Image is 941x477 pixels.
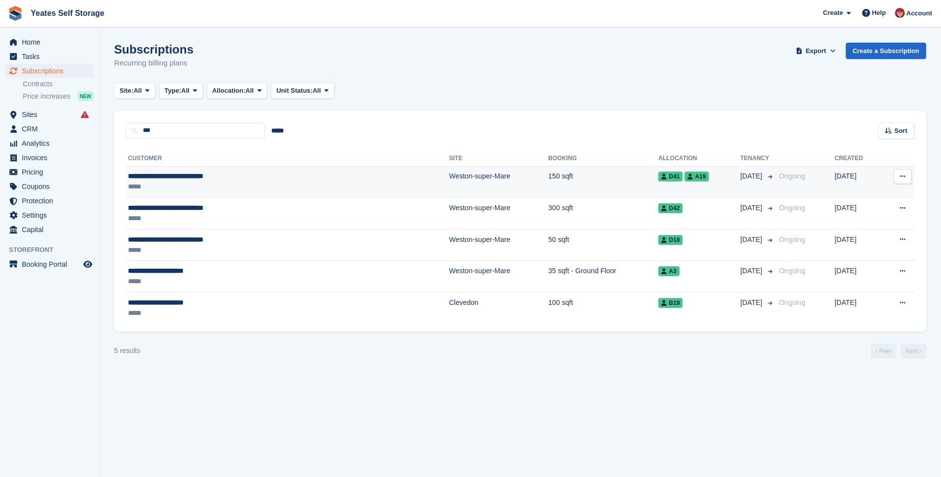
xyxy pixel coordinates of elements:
[5,136,94,150] a: menu
[871,344,896,358] a: Previous
[5,257,94,271] a: menu
[133,86,142,96] span: All
[22,50,81,63] span: Tasks
[834,151,880,167] th: Created
[548,198,658,230] td: 300 sqft
[181,86,189,96] span: All
[834,261,880,293] td: [DATE]
[23,92,70,101] span: Price increases
[22,35,81,49] span: Home
[872,8,886,18] span: Help
[658,266,679,276] span: A3
[5,194,94,208] a: menu
[22,122,81,136] span: CRM
[779,267,805,275] span: Ongoing
[895,8,905,18] img: Wendie Tanner
[5,64,94,78] a: menu
[548,229,658,261] td: 50 sqft
[9,245,99,255] span: Storefront
[5,223,94,237] a: menu
[740,203,764,213] span: [DATE]
[22,223,81,237] span: Capital
[779,236,805,243] span: Ongoing
[548,293,658,324] td: 100 sqft
[740,298,764,308] span: [DATE]
[548,261,658,293] td: 35 sqft - Ground Floor
[5,179,94,193] a: menu
[22,64,81,78] span: Subscriptions
[548,151,658,167] th: Booking
[246,86,254,96] span: All
[834,166,880,198] td: [DATE]
[894,126,907,136] span: Sort
[5,122,94,136] a: menu
[114,43,193,56] h1: Subscriptions
[23,79,94,89] a: Contracts
[27,5,109,21] a: Yeates Self Storage
[313,86,321,96] span: All
[834,229,880,261] td: [DATE]
[846,43,926,59] a: Create a Subscription
[5,151,94,165] a: menu
[207,83,267,99] button: Allocation: All
[5,50,94,63] a: menu
[120,86,133,96] span: Site:
[658,151,740,167] th: Allocation
[5,165,94,179] a: menu
[906,8,932,18] span: Account
[834,293,880,324] td: [DATE]
[740,151,775,167] th: Tenancy
[5,108,94,121] a: menu
[449,166,548,198] td: Weston-super-Mare
[658,298,683,308] span: B19
[449,151,548,167] th: Site
[22,194,81,208] span: Protection
[159,83,203,99] button: Type: All
[794,43,838,59] button: Export
[22,136,81,150] span: Analytics
[834,198,880,230] td: [DATE]
[658,203,683,213] span: D42
[449,293,548,324] td: Clevedon
[22,108,81,121] span: Sites
[449,198,548,230] td: Weston-super-Mare
[212,86,246,96] span: Allocation:
[779,298,805,306] span: Ongoing
[22,257,81,271] span: Booking Portal
[271,83,334,99] button: Unit Status: All
[869,344,928,358] nav: Page
[740,235,764,245] span: [DATE]
[658,235,683,245] span: D18
[823,8,843,18] span: Create
[23,91,94,102] a: Price increases NEW
[740,266,764,276] span: [DATE]
[22,165,81,179] span: Pricing
[5,35,94,49] a: menu
[779,172,805,180] span: Ongoing
[548,166,658,198] td: 150 sqft
[126,151,449,167] th: Customer
[5,208,94,222] a: menu
[114,58,193,69] p: Recurring billing plans
[685,172,709,181] span: A19
[276,86,313,96] span: Unit Status:
[165,86,182,96] span: Type:
[22,208,81,222] span: Settings
[779,204,805,212] span: Ongoing
[806,46,826,56] span: Export
[82,258,94,270] a: Preview store
[449,261,548,293] td: Weston-super-Mare
[22,179,81,193] span: Coupons
[658,172,683,181] span: D41
[22,151,81,165] span: Invoices
[114,346,140,356] div: 5 results
[740,171,764,181] span: [DATE]
[900,344,926,358] a: Next
[114,83,155,99] button: Site: All
[8,6,23,21] img: stora-icon-8386f47178a22dfd0bd8f6a31ec36ba5ce8667c1dd55bd0f319d3a0aa187defe.svg
[449,229,548,261] td: Weston-super-Mare
[77,91,94,101] div: NEW
[81,111,89,119] i: Smart entry sync failures have occurred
